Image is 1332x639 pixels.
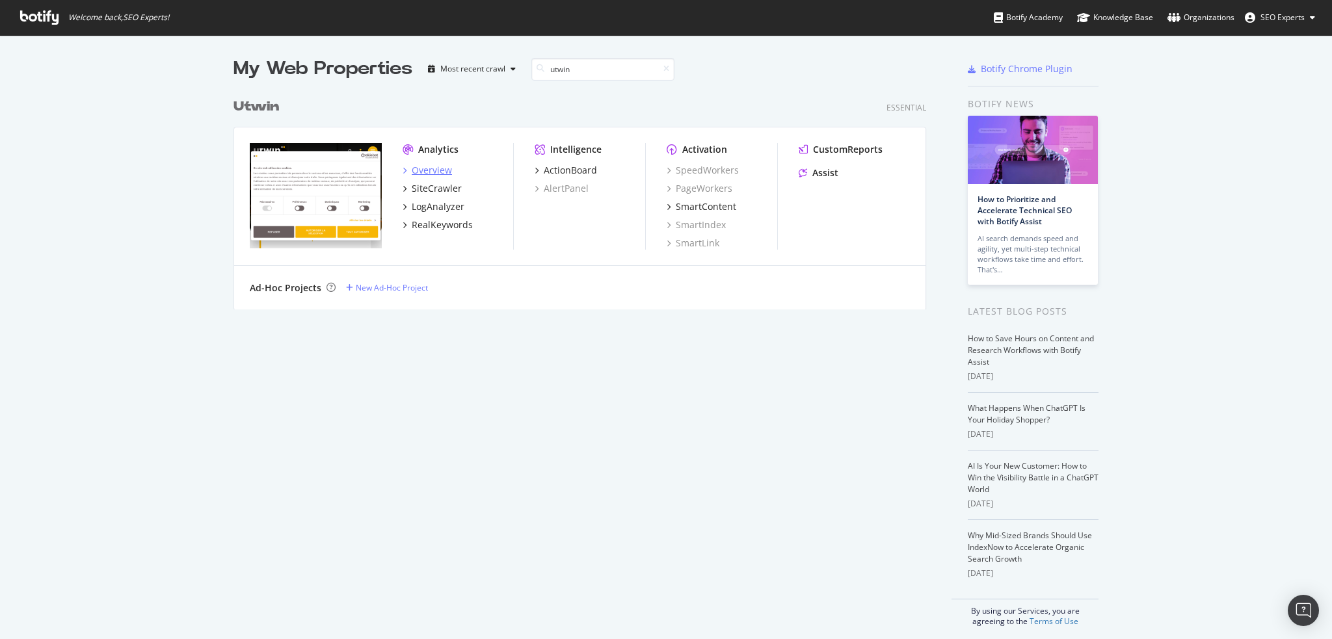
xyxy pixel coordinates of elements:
[233,82,937,309] div: grid
[968,567,1099,579] div: [DATE]
[667,200,736,213] a: SmartContent
[423,59,521,79] button: Most recent crawl
[968,460,1099,495] a: AI Is Your New Customer: How to Win the Visibility Battle in a ChatGPT World
[968,498,1099,510] div: [DATE]
[978,233,1088,275] div: AI search demands speed and agility, yet multi-step technical workflows take time and effort. Tha...
[968,97,1099,111] div: Botify news
[412,164,452,177] div: Overview
[799,143,883,156] a: CustomReports
[250,143,382,248] img: utwin.fr
[412,218,473,231] div: RealKeywords
[403,200,464,213] a: LogAnalyzer
[968,333,1094,367] a: How to Save Hours on Content and Research Workflows with Botify Assist
[968,428,1099,440] div: [DATE]
[1167,11,1234,24] div: Organizations
[535,182,589,195] a: AlertPanel
[250,281,321,294] div: Ad-Hoc Projects
[1260,12,1305,23] span: SEO Experts
[403,182,462,195] a: SiteCrawler
[952,599,1099,627] div: By using our Services, you are agreeing to the
[233,56,412,82] div: My Web Properties
[667,182,732,195] a: PageWorkers
[403,164,452,177] a: Overview
[968,116,1098,184] img: How to Prioritize and Accelerate Technical SEO with Botify Assist
[440,65,505,73] div: Most recent crawl
[356,282,428,293] div: New Ad-Hoc Project
[544,164,597,177] div: ActionBoard
[886,102,926,113] div: Essential
[1234,7,1325,28] button: SEO Experts
[1030,616,1078,627] a: Terms of Use
[968,304,1099,319] div: Latest Blog Posts
[981,62,1072,75] div: Botify Chrome Plugin
[418,143,459,156] div: Analytics
[233,98,284,116] a: Utwin
[978,194,1072,227] a: How to Prioritize and Accelerate Technical SEO with Botify Assist
[667,237,719,250] a: SmartLink
[812,166,838,179] div: Assist
[531,58,674,81] input: Search
[676,200,736,213] div: SmartContent
[550,143,602,156] div: Intelligence
[535,164,597,177] a: ActionBoard
[813,143,883,156] div: CustomReports
[994,11,1063,24] div: Botify Academy
[799,166,838,179] a: Assist
[968,62,1072,75] a: Botify Chrome Plugin
[667,218,726,231] a: SmartIndex
[412,182,462,195] div: SiteCrawler
[403,218,473,231] a: RealKeywords
[682,143,727,156] div: Activation
[412,200,464,213] div: LogAnalyzer
[346,282,428,293] a: New Ad-Hoc Project
[968,530,1092,564] a: Why Mid-Sized Brands Should Use IndexNow to Accelerate Organic Search Growth
[68,12,169,23] span: Welcome back, SEO Experts !
[667,164,739,177] a: SpeedWorkers
[1288,595,1319,626] div: Open Intercom Messenger
[968,402,1086,425] a: What Happens When ChatGPT Is Your Holiday Shopper?
[233,100,279,113] b: Utwin
[1077,11,1153,24] div: Knowledge Base
[968,371,1099,382] div: [DATE]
